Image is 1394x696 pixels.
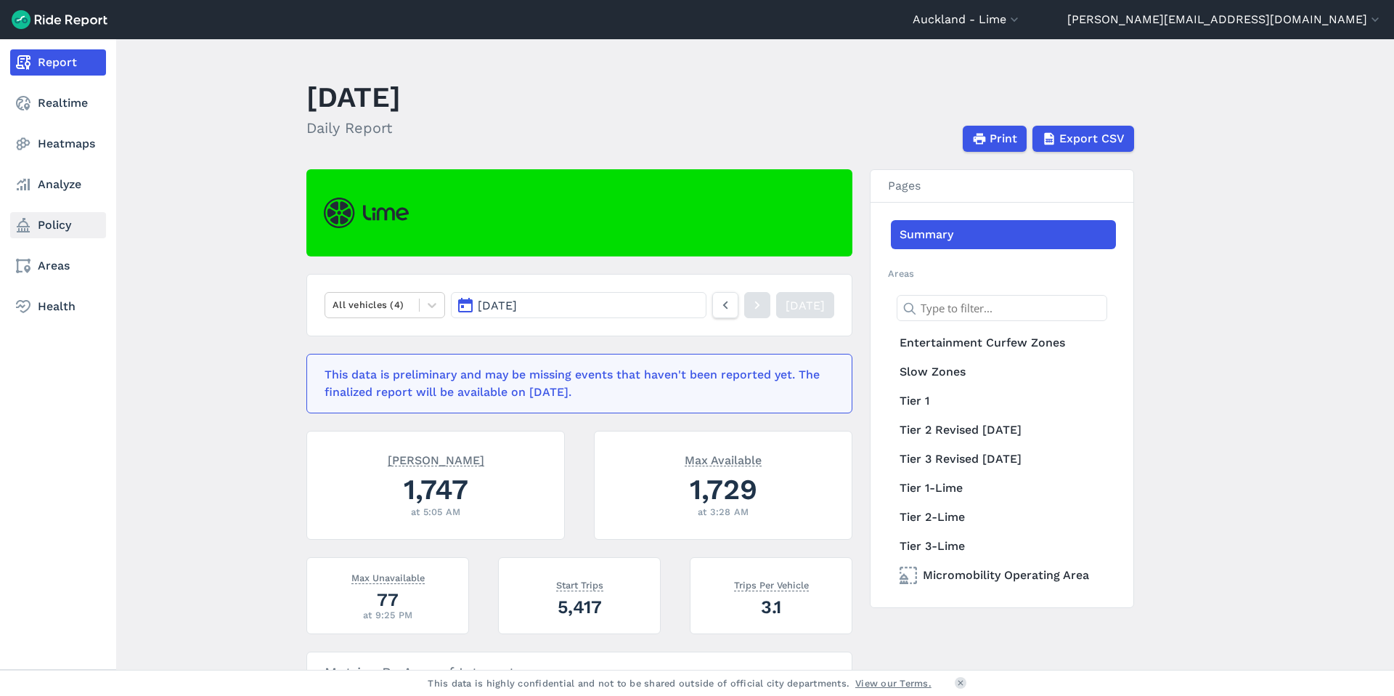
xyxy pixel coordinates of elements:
[891,503,1116,532] a: Tier 2-Lime
[1067,11,1382,28] button: [PERSON_NAME][EMAIL_ADDRESS][DOMAIN_NAME]
[891,416,1116,445] a: Tier 2 Revised [DATE]
[776,292,834,318] a: [DATE]
[388,452,484,466] span: [PERSON_NAME]
[10,49,106,76] a: Report
[306,77,401,117] h1: [DATE]
[325,505,547,519] div: at 5:05 AM
[612,505,834,519] div: at 3:28 AM
[478,299,517,312] span: [DATE]
[556,577,603,591] span: Start Trips
[307,652,852,693] h3: Metrics By Area of Interest
[891,532,1116,561] a: Tier 3-Lime
[351,570,425,584] span: Max Unavailable
[10,90,106,116] a: Realtime
[10,171,106,198] a: Analyze
[1032,126,1134,152] button: Export CSV
[12,10,107,29] img: Ride Report
[612,469,834,509] div: 1,729
[891,357,1116,387] a: Slow Zones
[10,212,106,238] a: Policy
[306,117,401,139] h2: Daily Report
[325,469,547,509] div: 1,747
[734,577,809,591] span: Trips Per Vehicle
[516,594,643,620] div: 5,417
[891,387,1116,416] a: Tier 1
[10,253,106,279] a: Areas
[963,126,1027,152] button: Print
[871,170,1133,203] h3: Pages
[10,131,106,157] a: Heatmaps
[897,295,1107,321] input: Type to filter...
[891,328,1116,357] a: Entertainment Curfew Zones
[891,220,1116,249] a: Summary
[325,366,826,401] div: This data is preliminary and may be missing events that haven't been reported yet. The finalized ...
[990,130,1017,147] span: Print
[10,294,106,320] a: Health
[685,452,762,466] span: Max Available
[451,292,706,318] button: [DATE]
[325,587,451,612] div: 77
[325,608,451,622] div: at 9:25 PM
[708,594,834,620] div: 3.1
[891,561,1116,590] a: Micromobility Operating Area
[324,198,409,228] img: Lime
[888,267,1116,280] h2: Areas
[913,11,1022,28] button: Auckland - Lime
[1059,130,1125,147] span: Export CSV
[891,445,1116,474] a: Tier 3 Revised [DATE]
[891,474,1116,503] a: Tier 1-Lime
[855,676,932,690] a: View our Terms.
